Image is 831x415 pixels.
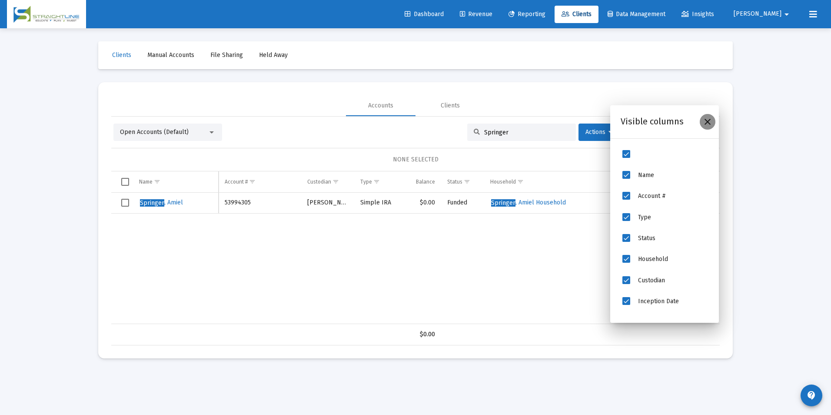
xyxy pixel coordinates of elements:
[301,193,354,214] td: [PERSON_NAME]
[781,6,792,23] mat-icon: arrow_drop_down
[675,6,721,23] a: Insights
[111,171,720,345] div: Data grid
[121,178,129,186] div: Select all
[484,129,569,136] input: Search
[147,51,194,59] span: Manual Accounts
[400,171,441,192] td: Column Balance
[118,155,713,164] div: NONE SELECTED
[252,47,295,64] a: Held Away
[608,10,665,18] span: Data Management
[491,199,515,207] span: Springer
[249,178,256,185] span: Show filter options for column 'Account #'
[360,178,372,185] div: Type
[405,10,444,18] span: Dashboard
[154,178,160,185] span: Show filter options for column 'Name'
[447,178,462,185] div: Status
[416,178,435,185] div: Balance
[464,178,470,185] span: Show filter options for column 'Status'
[490,196,567,209] a: Springer, Amiel Household
[460,10,492,18] span: Revenue
[638,171,654,179] span: Name
[368,101,393,110] div: Accounts
[734,10,781,18] span: [PERSON_NAME]
[621,186,708,207] li: Account #
[140,199,183,206] span: , Amiel
[490,178,516,185] div: Household
[453,6,499,23] a: Revenue
[509,10,545,18] span: Reporting
[700,114,715,130] div: Close
[219,171,301,192] td: Column Account #
[638,256,668,263] span: Household
[723,5,802,23] button: [PERSON_NAME]
[484,171,605,192] td: Column Household
[105,47,138,64] a: Clients
[555,6,598,23] a: Clients
[139,178,153,185] div: Name
[354,171,400,192] td: Column Type
[225,178,248,185] div: Account #
[638,277,665,284] span: Custodian
[621,228,708,249] li: Status
[354,193,400,214] td: Simple IRA
[638,193,666,200] span: Account #
[140,47,201,64] a: Manual Accounts
[203,47,250,64] a: File Sharing
[307,178,331,185] div: Custodian
[133,171,219,192] td: Column Name
[502,6,552,23] a: Reporting
[517,178,524,185] span: Show filter options for column 'Household'
[621,291,708,312] li: Inception Date
[605,171,796,192] td: Column Billing Group
[400,193,441,214] td: $0.00
[562,10,592,18] span: Clients
[120,128,189,136] span: Open Accounts (Default)
[681,10,714,18] span: Insights
[610,105,719,323] div: Column Chooser
[621,116,684,127] div: Visible columns
[621,270,708,291] li: Custodian
[638,298,679,305] span: Inception Date
[491,199,566,206] span: , Amiel Household
[259,51,288,59] span: Held Away
[210,51,243,59] span: File Sharing
[398,6,451,23] a: Dashboard
[301,171,354,192] td: Column Custodian
[638,214,651,221] span: Type
[332,178,339,185] span: Show filter options for column 'Custodian'
[219,193,301,214] td: 53994305
[621,249,708,270] li: Household
[441,171,484,192] td: Column Status
[13,6,80,23] img: Dashboard
[447,198,478,207] div: Funded
[621,312,708,333] li: Billing Start Date
[601,6,672,23] a: Data Management
[806,390,817,401] mat-icon: contact_support
[578,124,619,141] button: Actions
[121,199,129,207] div: Select row
[621,207,708,228] li: Type
[139,196,184,209] a: Springer, Amiel
[441,101,460,110] div: Clients
[112,51,131,59] span: Clients
[373,178,380,185] span: Show filter options for column 'Type'
[585,128,612,136] span: Actions
[638,234,655,242] span: Status
[406,330,435,339] div: $0.00
[621,165,708,186] li: Name
[140,199,164,207] span: Springer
